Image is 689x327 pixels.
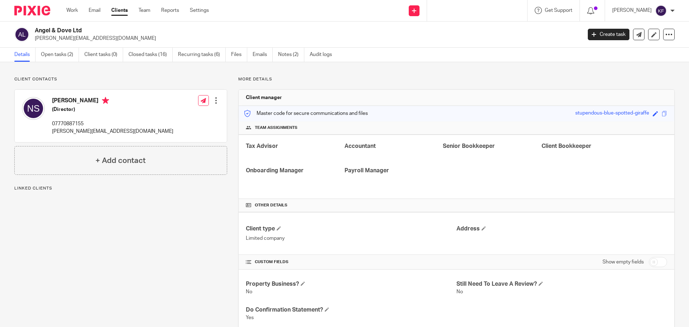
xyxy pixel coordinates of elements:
span: Edit Address [482,226,486,230]
a: Audit logs [310,48,337,62]
a: Open tasks (2) [41,48,79,62]
a: Files [231,48,247,62]
h4: Do Confirmation Statement? [246,306,456,314]
span: Client Bookkeeper [542,143,591,149]
p: [PERSON_NAME] [612,7,652,14]
h4: Address [456,225,667,233]
h4: + Add contact [95,155,146,166]
span: Get Support [545,8,572,13]
p: 07770887155 [52,120,173,127]
span: Accountant [344,143,376,149]
h4: Still Need To Leave A Review? [456,280,667,288]
a: Email [89,7,100,14]
a: Reports [161,7,179,14]
span: Team assignments [255,125,297,131]
span: Edit Still Need To Leave A Review? [539,281,543,286]
a: Team [139,7,150,14]
span: Senior Bookkeeper [443,143,495,149]
p: Client contacts [14,76,227,82]
h4: Property Business? [246,280,456,288]
img: svg%3E [14,27,29,42]
span: Yes [246,315,254,320]
h5: (Director) [52,106,173,113]
p: Master code for secure communications and files [244,110,368,117]
p: [PERSON_NAME][EMAIL_ADDRESS][DOMAIN_NAME] [35,35,577,42]
p: More details [238,76,675,82]
a: Create task [588,29,629,40]
img: svg%3E [655,5,667,17]
h4: [PERSON_NAME] [52,97,173,106]
h4: CUSTOM FIELDS [246,259,456,265]
a: Work [66,7,78,14]
span: Other details [255,202,287,208]
img: Pixie [14,6,50,15]
p: [PERSON_NAME][EMAIL_ADDRESS][DOMAIN_NAME] [52,128,173,135]
span: Tax Advisor [246,143,278,149]
a: Recurring tasks (6) [178,48,226,62]
a: Clients [111,7,128,14]
span: Copy to clipboard [662,111,667,116]
div: stupendous-blue-spotted-giraffe [575,109,649,118]
span: No [246,289,252,294]
h2: Angel & Dove Ltd [35,27,469,34]
a: Emails [253,48,273,62]
h3: Client manager [246,94,282,101]
img: svg%3E [22,97,45,120]
p: Linked clients [14,186,227,191]
span: No [456,289,463,294]
span: Onboarding Manager [246,168,304,173]
span: Edit code [653,111,658,116]
a: Edit client [648,29,660,40]
i: Primary [102,97,109,104]
p: Limited company [246,235,456,242]
a: Send new email [633,29,645,40]
a: Client tasks (0) [84,48,123,62]
a: Notes (2) [278,48,304,62]
a: Settings [190,7,209,14]
span: Payroll Manager [344,168,389,173]
h4: Client type [246,225,456,233]
label: Show empty fields [603,258,644,266]
span: Change Client type [277,226,281,230]
a: Details [14,48,36,62]
span: Edit Do Confirmation Statement? [325,307,329,312]
span: Edit Property Business? [301,281,305,286]
a: Closed tasks (16) [128,48,173,62]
